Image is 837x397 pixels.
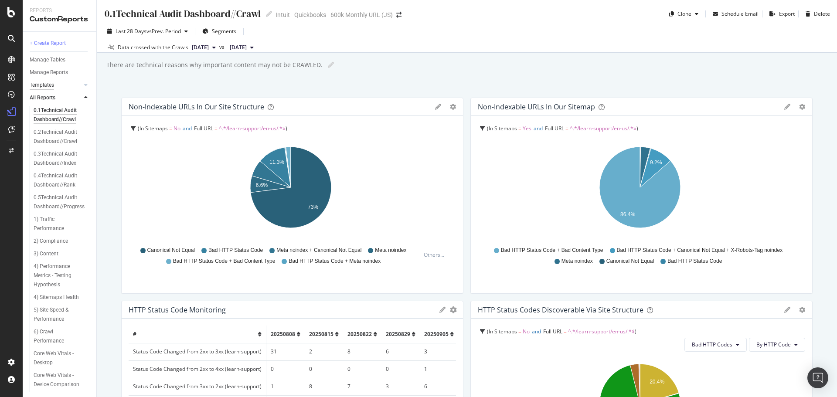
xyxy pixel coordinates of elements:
span: 2025 Sep. 5th [192,44,209,51]
span: Meta noindex [375,247,406,254]
button: [DATE] [226,42,257,53]
div: 0.5Technical Audit Dashboard//Progress [34,193,85,211]
i: Edit report name [328,62,334,68]
svg: A chart. [478,142,802,243]
a: Templates [30,81,82,90]
div: Export [779,10,795,17]
td: 2 [305,343,343,360]
a: Manage Reports [30,68,90,77]
span: Yes [523,125,531,132]
text: 73% [308,204,318,210]
div: 0.1Technical Audit Dashboard//Crawl [104,7,261,20]
span: Bad HTTP Status Code [667,258,722,265]
span: = [565,125,568,132]
a: 2) Compliance [34,237,90,246]
span: In Sitemaps [489,328,517,335]
td: 0 [266,360,305,378]
span: = [518,125,521,132]
span: 20250829 [386,330,410,338]
button: By HTTP Code [749,338,805,352]
div: All Reports [30,93,55,102]
text: 86.4% [620,211,635,217]
a: Core Web Vitals - Device Comparison [34,371,90,389]
div: Data crossed with the Crawls [118,44,188,51]
a: Core Web Vitals - Desktop [34,349,90,367]
span: Bad HTTP Status Code + Bad Content Type [501,247,603,254]
div: Open Intercom Messenger [807,367,828,388]
div: 5) Site Speed & Performance [34,305,84,324]
div: Manage Tables [30,55,65,64]
text: 6.6% [256,182,268,188]
span: ^.*/learn-support/en-us/.*$ [570,125,636,132]
div: Non-Indexable URLs in our sitemap [478,102,595,111]
i: Edit report name [266,11,272,17]
span: In Sitemaps [139,125,168,132]
div: HTTP Status Code Monitoring [129,305,226,314]
td: Status Code Changed from 2xx to 4xx (learn-support) [129,360,266,378]
span: and [532,328,541,335]
td: 6 [381,343,420,360]
span: Bad HTTP Status Code + Bad Content Type [173,258,276,265]
span: Canonical Not Equal [147,247,195,254]
div: 2) Compliance [34,237,68,246]
span: 2025 Aug. 8th [230,44,247,51]
td: 0 [381,360,420,378]
td: 1 [420,360,458,378]
text: 9.2% [650,159,662,166]
button: Segments [199,24,240,38]
span: 20250808 [271,330,295,338]
div: Manage Reports [30,68,68,77]
td: 8 [305,378,343,395]
span: Meta noindex + Canonical Not Equal [276,247,361,254]
div: Core Web Vitals - Desktop [34,349,83,367]
span: and [183,125,192,132]
span: vs Prev. Period [146,27,181,35]
div: Non-Indexable URLs in our sitemapgeargearIn Sitemaps = YesandFull URL = ^.*/learn-support/en-us/.... [470,98,813,294]
div: 1) Traffic Performance [34,215,82,233]
span: = [518,328,521,335]
td: 6 [420,378,458,395]
div: 3) Content [34,249,58,258]
span: Meta noindex [561,258,593,265]
a: 6) Crawl Performance [34,327,90,346]
span: # [133,330,136,338]
span: Full URL [545,125,564,132]
td: 3 [420,343,458,360]
td: 3 [381,378,420,395]
span: = [169,125,172,132]
a: 0.3Technical Audit Dashboard//Index [34,149,90,168]
span: Last 28 Days [116,27,146,35]
div: 6) Crawl Performance [34,327,82,346]
div: 0.4Technical Audit Dashboard//Rank [34,171,85,190]
span: ^.*/learn-support/en-us/.*$ [219,125,286,132]
a: 0.2Technical Audit Dashboard//Crawl [34,128,90,146]
div: Reports [30,7,89,14]
div: gear [450,104,456,110]
div: Schedule Email [721,10,759,17]
span: = [564,328,567,335]
span: By HTTP Code [756,341,791,348]
td: Status Code Changed from 3xx to 2xx (learn-support) [129,378,266,395]
button: Bad HTTP Codes [684,338,747,352]
span: = [214,125,218,132]
a: 4) Performance Metrics - Testing Hypothesis [34,262,90,289]
div: gear [450,307,457,313]
span: 20250822 [347,330,372,338]
a: 0.4Technical Audit Dashboard//Rank [34,171,90,190]
span: and [534,125,543,132]
button: Clone [666,7,702,21]
a: 3) Content [34,249,90,258]
td: 8 [343,343,381,360]
a: + Create Report [30,39,90,48]
a: Manage Tables [30,55,90,64]
a: 5) Site Speed & Performance [34,305,90,324]
svg: A chart. [129,142,453,243]
div: gear [799,104,805,110]
div: Intuit - Quickbooks - 600k Monthly URL (JS) [276,10,393,19]
div: Others... [424,251,448,258]
span: In Sitemaps [489,125,517,132]
span: No [523,328,530,335]
div: Delete [814,10,830,17]
span: No [174,125,180,132]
